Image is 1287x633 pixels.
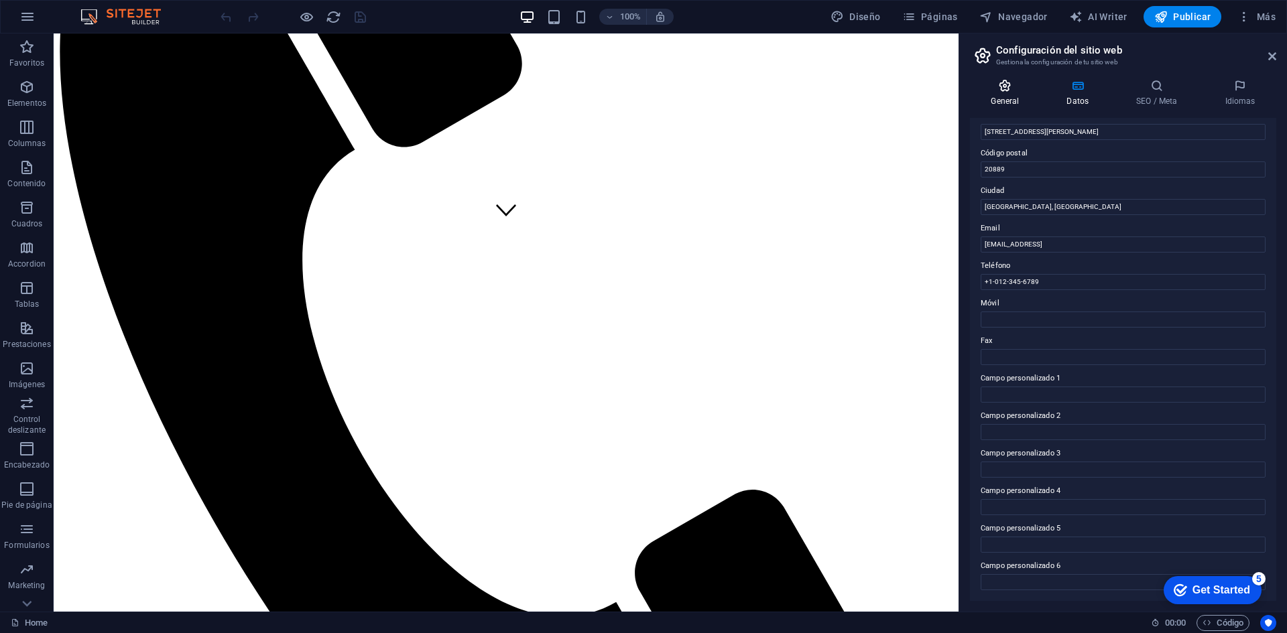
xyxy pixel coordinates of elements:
[831,10,881,23] span: Diseño
[1046,79,1115,107] h4: Datos
[7,178,46,189] p: Contenido
[996,44,1276,56] h2: Configuración del sitio web
[1203,615,1243,631] span: Código
[3,339,50,350] p: Prestaciones
[77,9,178,25] img: Editor Logo
[996,56,1249,68] h3: Gestiona la configuración de tu sitio web
[326,9,341,25] i: Volver a cargar página
[897,6,963,27] button: Páginas
[1,500,52,510] p: Pie de página
[99,3,113,16] div: 5
[15,299,40,309] p: Tablas
[599,9,647,25] button: 100%
[4,460,50,470] p: Encabezado
[325,9,341,25] button: reload
[9,58,44,68] p: Favoritos
[981,483,1266,499] label: Campo personalizado 4
[40,15,97,27] div: Get Started
[11,218,43,229] p: Cuadros
[1232,6,1281,27] button: Más
[1165,615,1186,631] span: 00 00
[981,145,1266,161] label: Código postal
[981,258,1266,274] label: Teléfono
[11,615,48,631] a: Haz clic para cancelar la selección y doble clic para abrir páginas
[981,333,1266,349] label: Fax
[981,220,1266,236] label: Email
[981,445,1266,462] label: Campo personalizado 3
[825,6,886,27] div: Diseño (Ctrl+Alt+Y)
[619,9,641,25] h6: 100%
[1069,10,1127,23] span: AI Writer
[902,10,958,23] span: Páginas
[981,558,1266,574] label: Campo personalizado 6
[1260,615,1276,631] button: Usercentrics
[7,98,46,109] p: Elementos
[981,408,1266,424] label: Campo personalizado 2
[1204,79,1276,107] h4: Idiomas
[8,580,45,591] p: Marketing
[1115,79,1204,107] h4: SEO / Meta
[1144,6,1222,27] button: Publicar
[654,11,666,23] i: Al redimensionar, ajustar el nivel de zoom automáticamente para ajustarse al dispositivo elegido.
[981,370,1266,386] label: Campo personalizado 1
[1064,6,1133,27] button: AI Writer
[11,7,109,35] div: Get Started 5 items remaining, 0% complete
[970,79,1046,107] h4: General
[979,10,1048,23] span: Navegador
[1197,615,1249,631] button: Código
[825,6,886,27] button: Diseño
[1174,618,1176,628] span: :
[4,540,49,551] p: Formularios
[9,379,45,390] p: Imágenes
[1154,10,1211,23] span: Publicar
[1237,10,1276,23] span: Más
[981,295,1266,311] label: Móvil
[8,138,46,149] p: Columnas
[8,259,46,269] p: Accordion
[981,520,1266,537] label: Campo personalizado 5
[974,6,1053,27] button: Navegador
[1151,615,1186,631] h6: Tiempo de la sesión
[981,183,1266,199] label: Ciudad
